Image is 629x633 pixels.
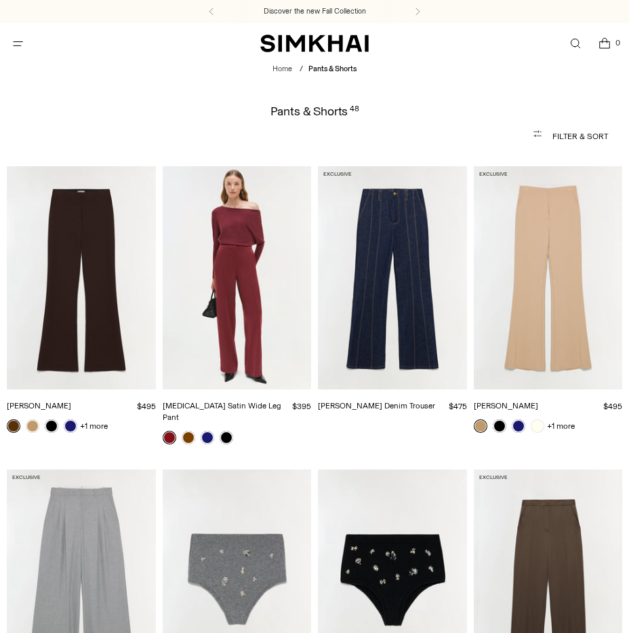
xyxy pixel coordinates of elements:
[80,417,108,436] a: +1 more
[137,402,156,411] span: $495
[264,6,366,17] a: Discover the new Fall Collection
[590,30,618,58] a: Open cart modal
[547,417,575,436] a: +1 more
[163,166,312,389] a: Kyra Satin Wide Leg Pant
[318,166,467,389] a: Ansel Denim Trouser
[474,166,623,389] a: Kenna Trouser
[318,401,435,410] a: [PERSON_NAME] Denim Trouser
[611,37,624,49] span: 0
[350,105,359,117] div: 48
[449,402,467,411] span: $475
[270,105,359,117] h1: Pants & Shorts
[260,34,369,54] a: SIMKHAI
[300,64,303,75] div: /
[163,401,281,423] a: [MEDICAL_DATA] Satin Wide Leg Pant
[21,123,609,150] button: Filter & Sort
[603,402,622,411] span: $495
[561,30,589,58] a: Open search modal
[292,402,311,411] span: $395
[308,64,357,73] span: Pants & Shorts
[474,401,538,410] a: [PERSON_NAME]
[272,64,357,75] nav: breadcrumbs
[272,64,292,73] a: Home
[7,166,156,389] a: Kenna Trouser
[7,401,71,410] a: [PERSON_NAME]
[4,30,32,58] button: Open menu modal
